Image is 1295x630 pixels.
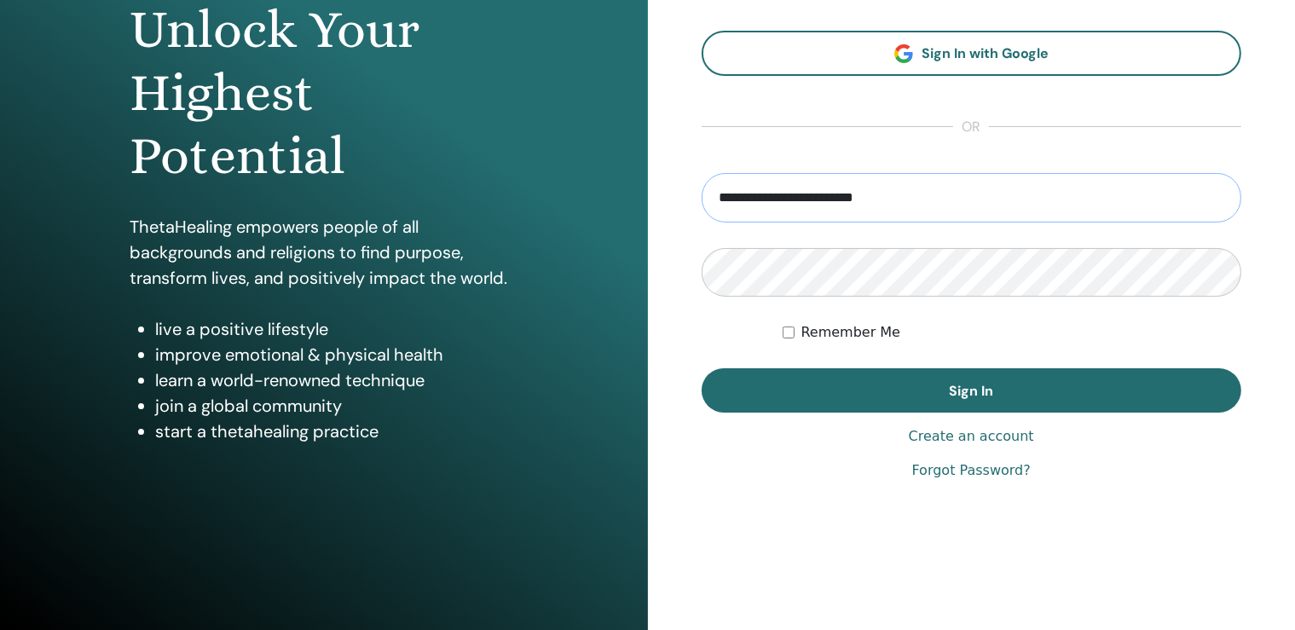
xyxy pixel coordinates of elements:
li: live a positive lifestyle [155,316,518,342]
li: join a global community [155,393,518,419]
div: Keep me authenticated indefinitely or until I manually logout [783,322,1241,343]
li: improve emotional & physical health [155,342,518,367]
span: Sign In [949,382,993,400]
button: Sign In [702,368,1242,413]
li: start a thetahealing practice [155,419,518,444]
label: Remember Me [801,322,901,343]
a: Forgot Password? [912,460,1031,481]
span: Sign In with Google [922,44,1049,62]
a: Sign In with Google [702,31,1242,76]
a: Create an account [909,426,1034,447]
p: ThetaHealing empowers people of all backgrounds and religions to find purpose, transform lives, a... [130,214,518,291]
span: or [953,117,989,137]
li: learn a world-renowned technique [155,367,518,393]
